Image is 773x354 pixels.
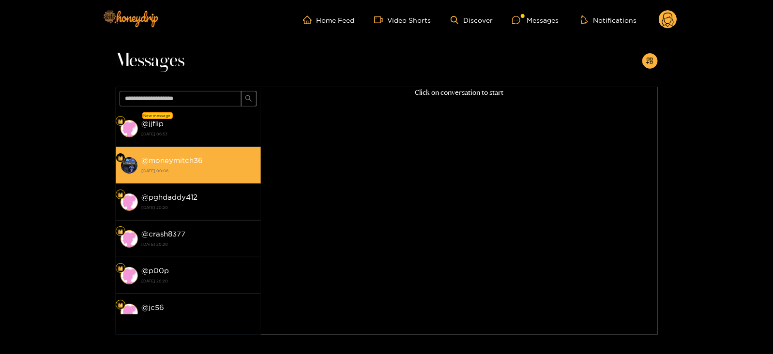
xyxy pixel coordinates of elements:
img: conversation [121,157,138,174]
img: conversation [121,120,138,137]
img: Fan Level [118,192,123,198]
img: conversation [121,267,138,284]
strong: [DATE] 20:20 [142,240,256,249]
strong: [DATE] 00:06 [142,166,256,175]
div: Messages [512,15,559,26]
strong: @ moneymitch36 [142,156,203,164]
p: Click on conversation to start [261,87,658,98]
strong: [DATE] 06:53 [142,130,256,138]
span: appstore-add [646,57,653,65]
strong: @ pghdaddy412 [142,193,198,201]
img: Fan Level [118,265,123,271]
strong: @ p00p [142,266,169,275]
span: search [245,95,252,103]
img: Fan Level [118,229,123,235]
a: Video Shorts [374,15,431,24]
img: conversation [121,230,138,248]
strong: [DATE] 20:20 [142,203,256,212]
img: Fan Level [118,302,123,308]
img: conversation [121,304,138,321]
strong: [DATE] 20:20 [142,313,256,322]
strong: [DATE] 20:20 [142,277,256,285]
strong: @ jc56 [142,303,165,311]
button: search [241,91,257,106]
strong: @ crash8377 [142,230,186,238]
img: Fan Level [118,118,123,124]
strong: @ jjflip [142,119,164,128]
span: home [303,15,317,24]
button: Notifications [578,15,639,25]
a: Discover [451,16,493,24]
button: appstore-add [642,53,658,69]
img: Fan Level [118,155,123,161]
div: New message [142,112,173,119]
span: video-camera [374,15,388,24]
a: Home Feed [303,15,355,24]
span: Messages [116,49,185,73]
img: conversation [121,193,138,211]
